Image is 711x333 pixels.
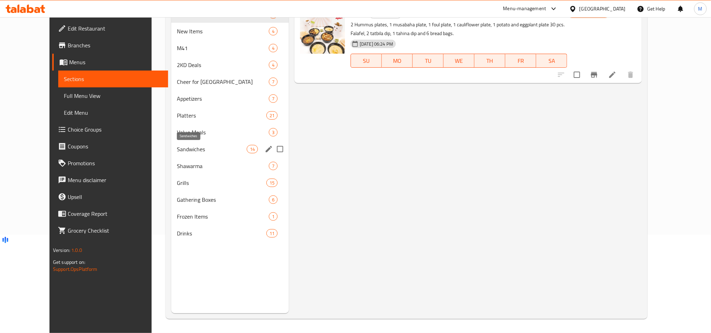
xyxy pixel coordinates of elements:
a: Grocery Checklist [52,222,168,239]
span: 1.0.0 [72,246,82,255]
h6: 7.95 KWD [613,9,636,19]
button: TH [474,54,505,68]
span: Upsell [68,193,162,201]
span: Menu disclaimer [68,176,162,184]
span: 4 [269,62,277,68]
div: New Items4 [171,23,289,40]
span: Platters [177,111,266,120]
span: 7 [269,163,277,169]
span: 21 [267,112,277,119]
a: Edit menu item [608,71,617,79]
span: Drinks [177,229,266,238]
div: items [266,111,278,120]
div: Sandwiches14edit [171,141,289,158]
span: WE [446,56,472,66]
div: items [269,94,278,103]
div: Shawarma7 [171,158,289,174]
span: M41 [177,44,269,52]
a: Upsell [52,188,168,205]
span: 3 [269,129,277,136]
button: SA [536,54,567,68]
span: 1 [269,213,277,220]
span: Edit Restaurant [68,24,162,33]
span: M [698,5,703,13]
span: Grocery Checklist [68,226,162,235]
button: WE [444,54,474,68]
a: Edit Restaurant [52,20,168,37]
nav: Menu sections [171,3,289,245]
a: Choice Groups [52,121,168,138]
a: Menus [52,54,168,71]
a: Full Menu View [58,87,168,104]
a: Support.OpsPlatform [53,265,98,274]
span: Shawarma [177,162,269,170]
span: 15 [267,180,277,186]
div: Value Meals3 [171,124,289,141]
span: 6 [269,197,277,203]
span: 4 [269,28,277,35]
button: Branch-specific-item [586,66,603,83]
span: Promotions [68,159,162,167]
div: items [269,195,278,204]
span: SA [539,56,564,66]
span: Value Meals [177,128,269,136]
a: Coverage Report [52,205,168,222]
span: SU [354,56,379,66]
div: items [269,61,278,69]
span: 7 [269,79,277,85]
div: Frozen Items1 [171,208,289,225]
span: Cheer for [GEOGRAPHIC_DATA] [177,78,269,86]
span: Full Menu View [64,92,162,100]
div: Appetizers7 [171,90,289,107]
div: items [266,229,278,238]
span: Coupons [68,142,162,151]
span: Branches [68,41,162,49]
div: items [269,44,278,52]
span: Grills [177,179,266,187]
span: 14 [247,146,258,153]
div: items [269,162,278,170]
span: [DATE] 06:24 PM [357,41,396,47]
span: Gathering Boxes [177,195,269,204]
div: New Items [177,27,269,35]
div: 2KD Deals4 [171,56,289,73]
span: 11 [267,230,277,237]
span: 4 [269,45,277,52]
div: M414 [171,40,289,56]
span: Frozen Items [177,212,269,221]
div: items [247,145,258,153]
div: items [269,27,278,35]
span: Appetizers [177,94,269,103]
span: TH [477,56,503,66]
div: Drinks11 [171,225,289,242]
img: Eid Box [300,9,345,54]
span: Edit Menu [64,108,162,117]
div: items [269,128,278,136]
p: 2 Hummus plates, 1 musabaha plate, 1 foul plate, 1 cauliflower plate, 1 potato and eggplant plate... [351,20,567,38]
a: Edit Menu [58,104,168,121]
div: [GEOGRAPHIC_DATA] [579,5,626,13]
div: Gathering Boxes6 [171,191,289,208]
button: delete [622,66,639,83]
div: Grills15 [171,174,289,191]
span: Sections [64,75,162,83]
div: items [266,179,278,187]
a: Promotions [52,155,168,172]
span: Menus [69,58,162,66]
div: items [269,212,278,221]
div: Platters21 [171,107,289,124]
a: Menu disclaimer [52,172,168,188]
div: Menu-management [503,5,546,13]
a: Branches [52,37,168,54]
button: SU [351,54,382,68]
span: Version: [53,246,70,255]
button: MO [382,54,413,68]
